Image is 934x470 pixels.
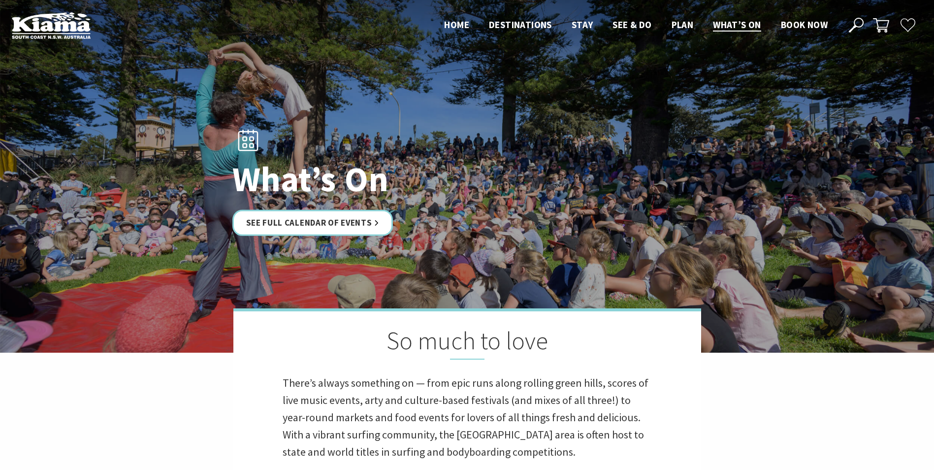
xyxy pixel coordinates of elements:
a: See Full Calendar of Events [232,210,393,236]
p: There’s always something on — from epic runs along rolling green hills, scores of live music even... [283,374,652,461]
img: Kiama Logo [12,12,91,39]
span: Stay [572,19,593,31]
nav: Main Menu [434,17,837,34]
span: See & Do [612,19,651,31]
span: Book now [781,19,828,31]
h2: So much to love [283,326,652,360]
span: What’s On [713,19,761,31]
span: Destinations [489,19,552,31]
span: Plan [672,19,694,31]
h1: What’s On [232,160,511,198]
span: Home [444,19,469,31]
